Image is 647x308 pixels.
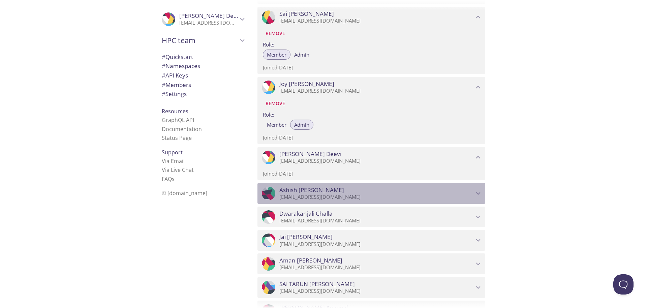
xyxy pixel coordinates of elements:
div: Krishna Chaitanya Deevi [156,8,249,30]
p: [EMAIL_ADDRESS][DOMAIN_NAME] [279,194,474,201]
span: Resources [162,107,188,115]
span: Quickstart [162,53,193,61]
div: Joy Han [257,77,485,98]
span: # [162,62,165,70]
span: [PERSON_NAME] Deevi [279,150,341,158]
span: Members [162,81,191,89]
div: Ashish Sharma [257,183,485,204]
div: API Keys [156,71,249,80]
div: SAI TARUN GOPISETTI [257,277,485,298]
button: Member [263,120,290,130]
div: Sai Chanamala [257,7,485,28]
p: [EMAIL_ADDRESS][DOMAIN_NAME] [279,264,474,271]
span: SAI TARUN [PERSON_NAME] [279,280,355,288]
button: Admin [290,50,313,60]
span: Settings [162,90,187,98]
div: Krishna Chaitanya Deevi [257,147,485,168]
p: Joined [DATE] [263,64,480,71]
div: Aman Sharma [257,253,485,274]
button: Remove [263,98,288,109]
p: [EMAIL_ADDRESS][DOMAIN_NAME] [279,288,474,295]
div: Jai Yadav [257,230,485,251]
div: Namespaces [156,61,249,71]
p: [EMAIL_ADDRESS][DOMAIN_NAME] [279,241,474,248]
p: [EMAIL_ADDRESS][DOMAIN_NAME] [279,158,474,164]
a: Via Live Chat [162,166,194,174]
span: HPC team [162,36,238,45]
p: [EMAIL_ADDRESS][DOMAIN_NAME] [279,217,474,224]
div: HPC team [156,32,249,49]
label: Role: [263,109,480,119]
span: Aman [PERSON_NAME] [279,257,342,264]
span: # [162,53,165,61]
span: Remove [266,29,285,37]
a: GraphQL API [162,116,194,124]
div: Dwarakanjali Challa [257,207,485,227]
iframe: Help Scout Beacon - Open [613,274,634,295]
span: API Keys [162,71,188,79]
button: Member [263,50,290,60]
span: Support [162,149,183,156]
label: Role: [263,39,480,49]
span: # [162,71,165,79]
p: Joined [DATE] [263,134,480,141]
p: [EMAIL_ADDRESS][DOMAIN_NAME] [179,20,238,26]
div: Members [156,80,249,90]
span: s [172,175,175,183]
div: Quickstart [156,52,249,62]
button: Remove [263,28,288,39]
span: Remove [266,99,285,107]
span: © [DOMAIN_NAME] [162,189,207,197]
a: Via Email [162,157,185,165]
div: Team Settings [156,89,249,99]
span: # [162,90,165,98]
span: Dwarakanjali Challa [279,210,333,217]
span: # [162,81,165,89]
span: Sai [PERSON_NAME] [279,10,334,18]
span: Jai [PERSON_NAME] [279,233,333,241]
a: Status Page [162,134,192,142]
a: FAQ [162,175,175,183]
span: Ashish [PERSON_NAME] [279,186,344,194]
span: Namespaces [162,62,200,70]
p: [EMAIL_ADDRESS][DOMAIN_NAME] [279,88,474,94]
span: Joy [PERSON_NAME] [279,80,334,88]
p: Joined [DATE] [263,170,480,177]
p: [EMAIL_ADDRESS][DOMAIN_NAME] [279,18,474,24]
a: Documentation [162,125,202,133]
button: Admin [290,120,313,130]
span: [PERSON_NAME] Deevi [179,12,241,20]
